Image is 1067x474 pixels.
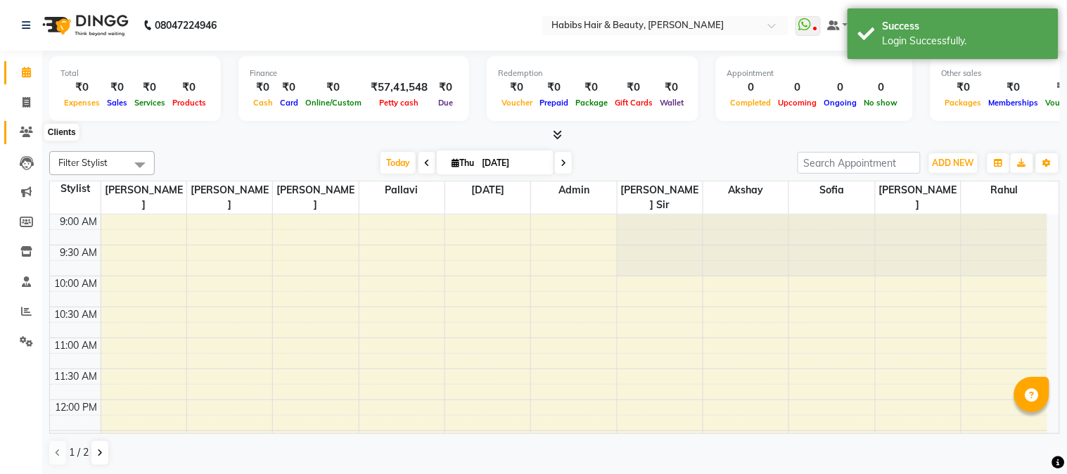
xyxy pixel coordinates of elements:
[531,181,616,199] span: Admin
[52,338,101,353] div: 11:00 AM
[276,98,302,108] span: Card
[861,79,902,96] div: 0
[53,431,101,446] div: 12:30 PM
[103,98,131,108] span: Sales
[52,307,101,322] div: 10:30 AM
[44,124,79,141] div: Clients
[536,98,572,108] span: Prepaid
[365,79,433,96] div: ₹57,41,548
[448,158,478,168] span: Thu
[155,6,217,45] b: 08047224946
[611,98,656,108] span: Gift Cards
[821,98,861,108] span: Ongoing
[727,68,902,79] div: Appointment
[58,245,101,260] div: 9:30 AM
[883,34,1048,49] div: Login Successfully.
[60,98,103,108] span: Expenses
[498,79,536,96] div: ₹0
[821,79,861,96] div: 0
[60,79,103,96] div: ₹0
[69,445,89,460] span: 1 / 2
[250,98,276,108] span: Cash
[727,79,775,96] div: 0
[942,98,985,108] span: Packages
[169,98,210,108] span: Products
[273,181,358,214] span: [PERSON_NAME]
[58,214,101,229] div: 9:00 AM
[961,181,1047,199] span: Rahul
[250,79,276,96] div: ₹0
[656,98,687,108] span: Wallet
[445,181,530,199] span: [DATE]
[611,79,656,96] div: ₹0
[36,6,132,45] img: logo
[775,98,821,108] span: Upcoming
[929,153,978,173] button: ADD NEW
[103,79,131,96] div: ₹0
[703,181,788,199] span: Akshay
[52,369,101,384] div: 11:30 AM
[942,79,985,96] div: ₹0
[302,98,365,108] span: Online/Custom
[302,79,365,96] div: ₹0
[985,79,1042,96] div: ₹0
[169,79,210,96] div: ₹0
[656,79,687,96] div: ₹0
[861,98,902,108] span: No show
[50,181,101,196] div: Stylist
[53,400,101,415] div: 12:00 PM
[131,98,169,108] span: Services
[789,181,874,199] span: Sofia
[435,98,456,108] span: Due
[498,98,536,108] span: Voucher
[572,79,611,96] div: ₹0
[60,68,210,79] div: Total
[433,79,458,96] div: ₹0
[536,79,572,96] div: ₹0
[131,79,169,96] div: ₹0
[187,181,272,214] span: [PERSON_NAME]
[359,181,445,199] span: Pallavi
[58,157,108,168] span: Filter Stylist
[101,181,186,214] span: [PERSON_NAME]
[727,98,775,108] span: Completed
[985,98,1042,108] span: Memberships
[798,152,921,174] input: Search Appointment
[775,79,821,96] div: 0
[883,19,1048,34] div: Success
[572,98,611,108] span: Package
[933,158,974,168] span: ADD NEW
[52,276,101,291] div: 10:00 AM
[250,68,458,79] div: Finance
[618,181,703,214] span: [PERSON_NAME] Sir
[381,152,416,174] span: Today
[276,79,302,96] div: ₹0
[876,181,961,214] span: [PERSON_NAME]
[498,68,687,79] div: Redemption
[376,98,423,108] span: Petty cash
[478,153,548,174] input: 2025-09-04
